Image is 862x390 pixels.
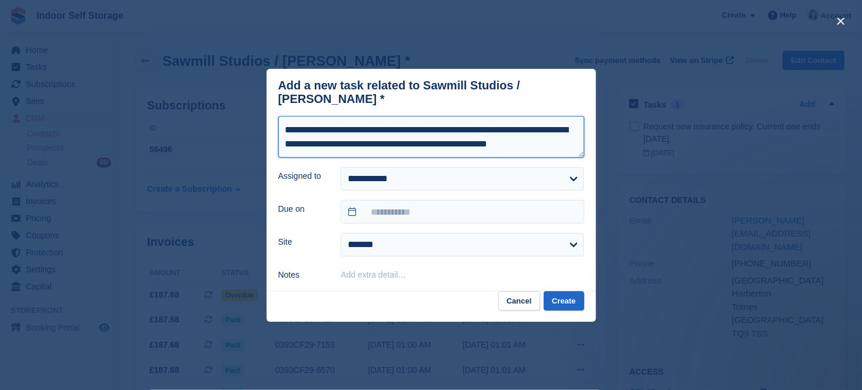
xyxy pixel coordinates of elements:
[341,270,406,279] button: Add extra detail…
[278,170,327,182] label: Assigned to
[278,269,327,281] label: Notes
[498,291,540,311] button: Cancel
[278,203,327,215] label: Due on
[278,236,327,248] label: Site
[831,12,850,31] button: close
[278,79,584,106] div: Add a new task related to Sawmill Studios / [PERSON_NAME] *
[544,291,584,311] button: Create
